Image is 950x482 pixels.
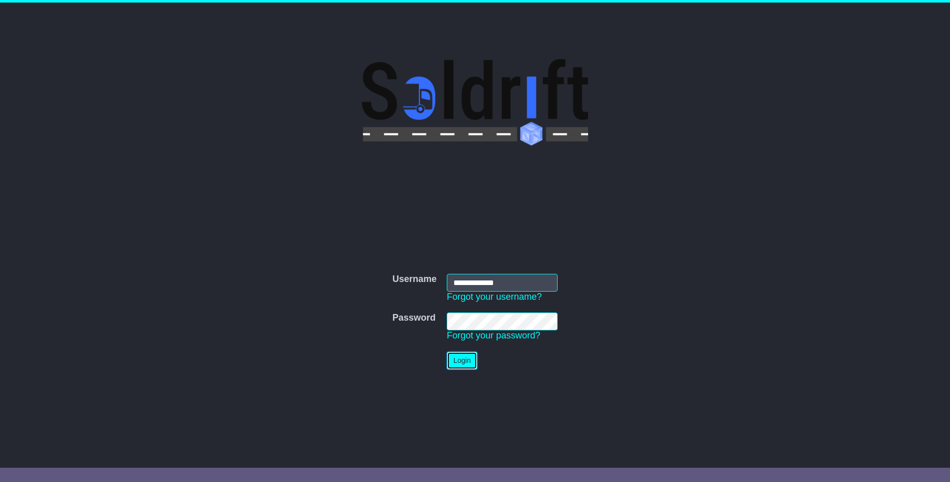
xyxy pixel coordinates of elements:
[447,352,477,370] button: Login
[392,274,437,285] label: Username
[447,330,540,341] a: Forgot your password?
[447,292,542,302] a: Forgot your username?
[392,313,436,324] label: Password
[362,59,588,146] img: Soldrift Pty Ltd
